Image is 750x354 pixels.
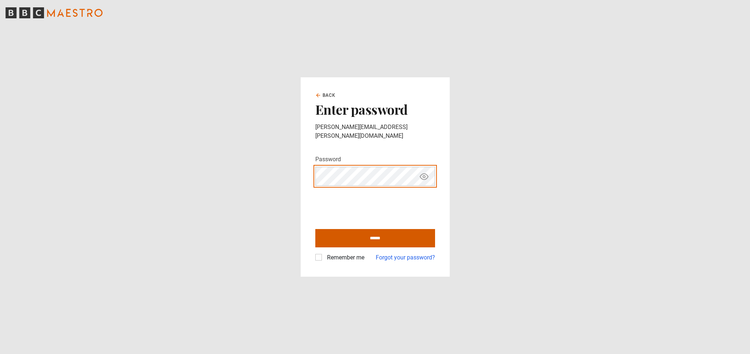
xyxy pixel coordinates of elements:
button: Show password [418,170,430,183]
p: [PERSON_NAME][EMAIL_ADDRESS][PERSON_NAME][DOMAIN_NAME] [315,123,435,140]
label: Remember me [324,253,364,262]
label: Password [315,155,341,164]
svg: BBC Maestro [5,7,103,18]
a: Back [315,92,336,99]
iframe: reCAPTCHA [315,192,427,220]
a: Forgot your password? [376,253,435,262]
span: Back [323,92,336,99]
h2: Enter password [315,102,435,117]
